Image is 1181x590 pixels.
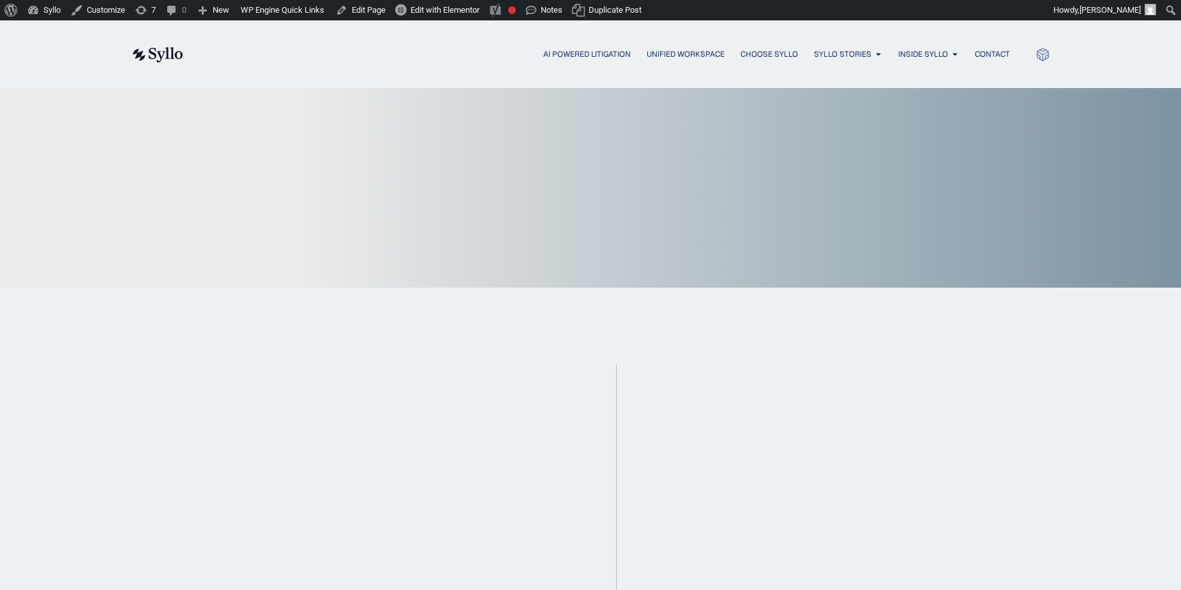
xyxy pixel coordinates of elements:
div: Menu Toggle [209,48,1010,61]
a: Inside Syllo [898,48,948,60]
a: Contact [975,48,1010,60]
nav: Menu [209,48,1010,61]
span: Edit with Elementor [410,5,479,15]
a: Choose Syllo [741,48,798,60]
img: syllo [131,47,183,63]
span: [PERSON_NAME] [1079,5,1141,15]
a: AI Powered Litigation [543,48,631,60]
a: Unified Workspace [647,48,725,60]
a: Syllo Stories [814,48,871,60]
div: Focus keyphrase not set [508,6,516,14]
